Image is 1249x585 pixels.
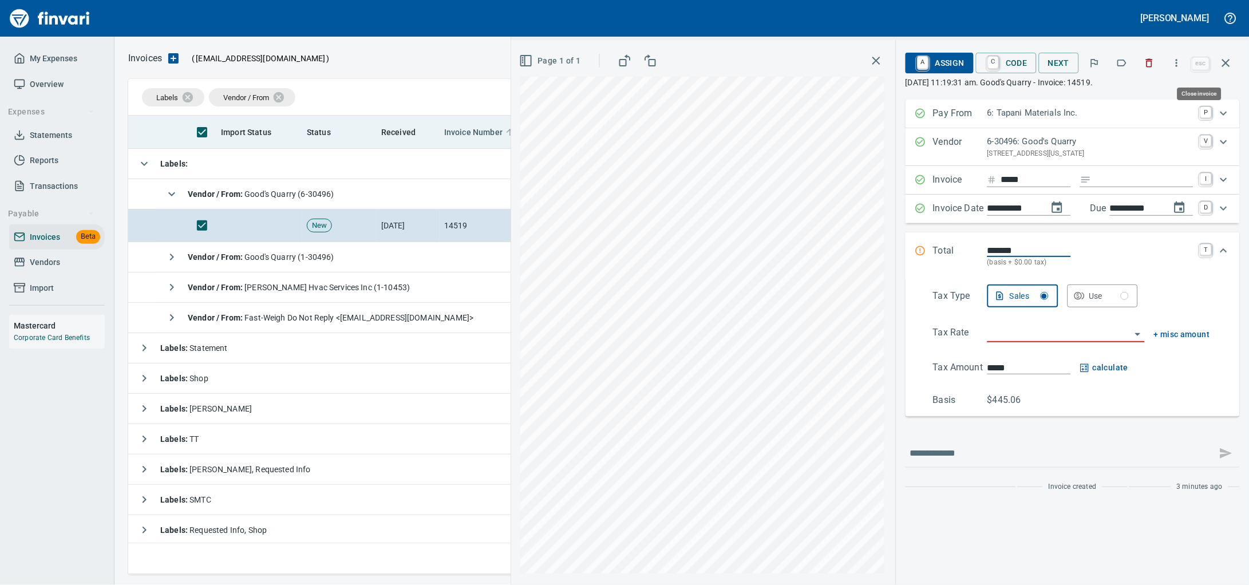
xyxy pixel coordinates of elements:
span: [EMAIL_ADDRESS][DOMAIN_NAME] [195,53,326,64]
div: Sales [1010,289,1049,303]
button: Page 1 of 1 [517,50,585,72]
strong: Labels : [160,343,189,353]
a: A [918,56,928,69]
span: Fast-Weigh Do Not Reply <[EMAIL_ADDRESS][DOMAIN_NAME]> [188,313,473,322]
span: Page 1 of 1 [521,54,580,68]
span: Received [381,125,430,139]
a: Reports [9,148,105,173]
strong: Vendor / From : [188,252,244,262]
a: C [988,56,999,69]
p: Invoice [933,173,987,188]
span: Good's Quarry (1-30496) [188,252,334,262]
strong: Labels : [160,495,189,504]
p: Tax Type [933,289,987,307]
p: [STREET_ADDRESS][US_STATE] [987,148,1193,160]
p: Invoices [128,52,162,65]
span: Status [307,125,331,139]
strong: Vendor / From : [188,189,244,199]
p: $445.06 [987,393,1042,407]
p: Tax Amount [933,361,987,375]
td: 14519 [440,210,525,242]
span: TT [160,434,199,444]
strong: Vendor / From : [188,283,244,292]
svg: Invoice description [1080,174,1092,185]
span: Import Status [221,125,271,139]
p: (basis + $0.00 tax) [987,257,1193,268]
button: calculate [1080,361,1129,375]
p: [DATE] 11:19:31 am. Good's Quarry - Invoice: 14519. [906,77,1240,88]
span: Shop [160,374,208,383]
p: 6-30496: Good's Quarry [987,135,1193,148]
span: [PERSON_NAME], Requested Info [160,465,311,474]
a: Transactions [9,173,105,199]
span: New [307,220,331,231]
div: Expand [906,100,1240,128]
button: Upload an Invoice [162,52,185,65]
button: Payable [3,203,99,224]
span: Invoice created [1049,481,1097,493]
span: Status [307,125,346,139]
p: Invoice Date [933,201,987,216]
span: Vendors [30,255,60,270]
p: Total [933,244,987,268]
span: Transactions [30,179,78,193]
button: Labels [1109,50,1135,76]
nav: breadcrumb [128,52,162,65]
div: Expand [906,280,1240,417]
strong: Labels : [160,465,189,474]
button: Open [1130,326,1146,342]
p: Basis [933,393,987,407]
a: Overview [9,72,105,97]
div: Expand [906,128,1240,166]
a: Import [9,275,105,301]
span: Received [381,125,416,139]
span: Statements [30,128,72,143]
a: Vendors [9,250,105,275]
a: Corporate Card Benefits [14,334,90,342]
td: [DATE] [377,210,440,242]
strong: Labels : [160,404,189,413]
span: Next [1048,56,1070,70]
p: Tax Rate [933,326,987,342]
div: Expand [906,232,1240,280]
span: Expenses [8,105,94,119]
p: Pay From [933,106,987,121]
span: Invoice Number [444,125,517,139]
div: Expand [906,195,1240,223]
div: Labels [142,88,204,106]
button: + misc amount [1154,327,1210,342]
strong: Labels : [160,374,189,383]
p: 6: Tapani Materials Inc. [987,106,1193,120]
span: Beta [76,230,100,243]
a: D [1200,201,1212,213]
span: 3 minutes ago [1177,481,1223,493]
span: Payable [8,207,94,221]
a: My Expenses [9,46,105,72]
span: Import Status [221,125,286,139]
button: Flag [1082,50,1107,76]
span: Reports [30,153,58,168]
strong: Labels : [160,159,188,168]
button: Use [1068,284,1139,307]
span: Invoices [30,230,60,244]
a: Finvari [7,5,93,32]
a: Statements [9,122,105,148]
strong: Labels : [160,525,189,535]
button: Next [1039,53,1079,74]
span: Good's Quarry (6-30496) [188,189,334,199]
span: SMTC [160,495,211,504]
button: CCode [976,53,1037,73]
span: [PERSON_NAME] [160,404,252,413]
a: T [1200,244,1212,255]
p: ( ) [185,53,330,64]
strong: Vendor / From : [188,313,244,322]
button: change due date [1166,194,1193,222]
span: Vendor / From [223,93,269,102]
span: Code [985,53,1027,73]
p: Vendor [933,135,987,159]
button: [PERSON_NAME] [1138,9,1212,27]
p: Due [1090,201,1145,215]
div: Vendor / From [209,88,295,106]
